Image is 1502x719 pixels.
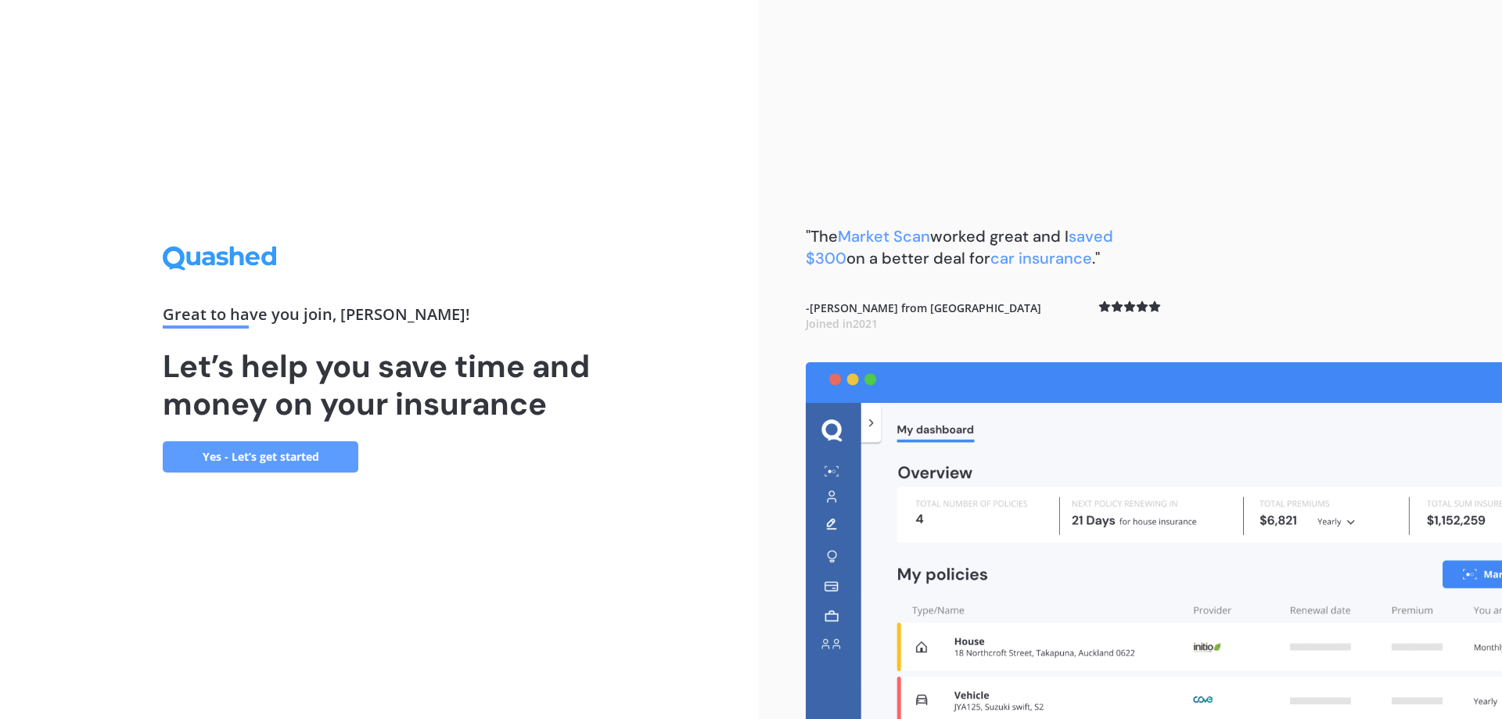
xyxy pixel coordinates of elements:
span: car insurance [990,248,1092,268]
h1: Let’s help you save time and money on your insurance [163,347,596,422]
b: "The worked great and I on a better deal for ." [806,226,1113,268]
span: Market Scan [838,226,930,246]
a: Yes - Let’s get started [163,441,358,473]
b: - [PERSON_NAME] from [GEOGRAPHIC_DATA] [806,300,1041,331]
div: Great to have you join , [PERSON_NAME] ! [163,307,596,329]
img: dashboard.webp [806,362,1502,719]
span: Joined in 2021 [806,316,878,331]
span: saved $300 [806,226,1113,268]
